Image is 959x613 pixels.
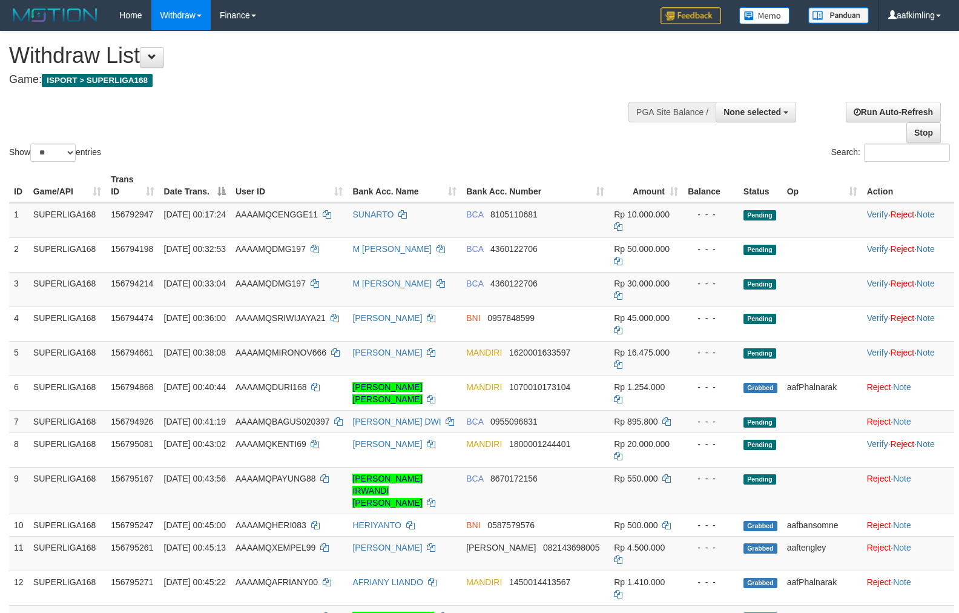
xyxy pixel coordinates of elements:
span: [DATE] 00:43:56 [164,474,226,483]
span: Rp 1.254.000 [614,382,665,392]
span: Grabbed [743,521,777,531]
a: Note [893,474,911,483]
th: Bank Acc. Name: activate to sort column ascending [348,168,461,203]
td: SUPERLIGA168 [28,306,106,341]
span: Grabbed [743,543,777,554]
td: SUPERLIGA168 [28,571,106,605]
span: 156794868 [111,382,153,392]
span: [DATE] 00:40:44 [164,382,226,392]
th: Balance [683,168,739,203]
span: AAAAMQCENGGE11 [236,210,318,219]
th: ID [9,168,28,203]
span: Pending [743,440,776,450]
a: [PERSON_NAME] IRWANDI [PERSON_NAME] [352,474,422,508]
td: 7 [9,410,28,432]
a: Note [917,244,935,254]
span: [DATE] 00:45:00 [164,520,226,530]
span: 156795081 [111,439,153,449]
a: [PERSON_NAME] [352,348,422,357]
span: Pending [743,348,776,359]
span: AAAAMQBAGUS020397 [236,417,330,426]
span: Rp 895.800 [614,417,657,426]
span: MANDIRI [466,439,502,449]
span: [DATE] 00:17:24 [164,210,226,219]
span: Copy 1070010173104 to clipboard [509,382,570,392]
td: 4 [9,306,28,341]
img: Feedback.jpg [661,7,721,24]
a: Reject [891,348,915,357]
input: Search: [864,144,950,162]
td: SUPERLIGA168 [28,237,106,272]
span: Pending [743,314,776,324]
a: Verify [867,348,888,357]
a: Verify [867,313,888,323]
div: - - - [688,346,734,359]
span: AAAAMQDMG197 [236,244,306,254]
td: 11 [9,536,28,571]
td: SUPERLIGA168 [28,536,106,571]
a: Reject [891,439,915,449]
div: - - - [688,312,734,324]
span: [DATE] 00:36:00 [164,313,226,323]
span: Copy 1800001244401 to clipboard [509,439,570,449]
a: Note [917,313,935,323]
span: 156794474 [111,313,153,323]
span: Copy 8105110681 to clipboard [490,210,538,219]
span: Rp 50.000.000 [614,244,670,254]
td: · · [862,432,954,467]
div: PGA Site Balance / [628,102,716,122]
span: None selected [723,107,781,117]
a: Run Auto-Refresh [846,102,941,122]
span: Rp 550.000 [614,474,657,483]
span: Pending [743,210,776,220]
span: [DATE] 00:32:53 [164,244,226,254]
span: Pending [743,417,776,428]
span: Rp 45.000.000 [614,313,670,323]
a: Reject [891,210,915,219]
span: 156795271 [111,577,153,587]
a: Reject [867,520,891,530]
span: [DATE] 00:41:19 [164,417,226,426]
span: AAAAMQKENTI69 [236,439,306,449]
td: 9 [9,467,28,514]
span: AAAAMQAFRIANY00 [236,577,318,587]
span: Copy 0587579576 to clipboard [487,520,535,530]
span: Grabbed [743,578,777,588]
span: BCA [466,210,483,219]
a: [PERSON_NAME] [352,543,422,552]
td: 8 [9,432,28,467]
span: 156795167 [111,474,153,483]
td: SUPERLIGA168 [28,410,106,432]
span: 156794198 [111,244,153,254]
span: MANDIRI [466,382,502,392]
a: [PERSON_NAME] DWI [352,417,441,426]
span: Rp 16.475.000 [614,348,670,357]
a: Reject [867,382,891,392]
span: 156792947 [111,210,153,219]
td: · [862,514,954,536]
a: SUNARTO [352,210,394,219]
span: Copy 8670172156 to clipboard [490,474,538,483]
td: 6 [9,376,28,410]
span: Pending [743,474,776,485]
span: Rp 10.000.000 [614,210,670,219]
a: Reject [867,543,891,552]
span: Rp 20.000.000 [614,439,670,449]
span: 156794214 [111,279,153,288]
th: Date Trans.: activate to sort column descending [159,168,231,203]
span: Pending [743,279,776,290]
div: - - - [688,416,734,428]
button: None selected [716,102,796,122]
label: Show entries [9,144,101,162]
div: - - - [688,438,734,450]
a: Reject [867,474,891,483]
span: Copy 4360122706 to clipboard [490,279,538,288]
span: [DATE] 00:45:13 [164,543,226,552]
a: Verify [867,439,888,449]
th: Game/API: activate to sort column ascending [28,168,106,203]
td: SUPERLIGA168 [28,432,106,467]
div: - - - [688,381,734,393]
a: Note [893,577,911,587]
td: · · [862,272,954,306]
td: 3 [9,272,28,306]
